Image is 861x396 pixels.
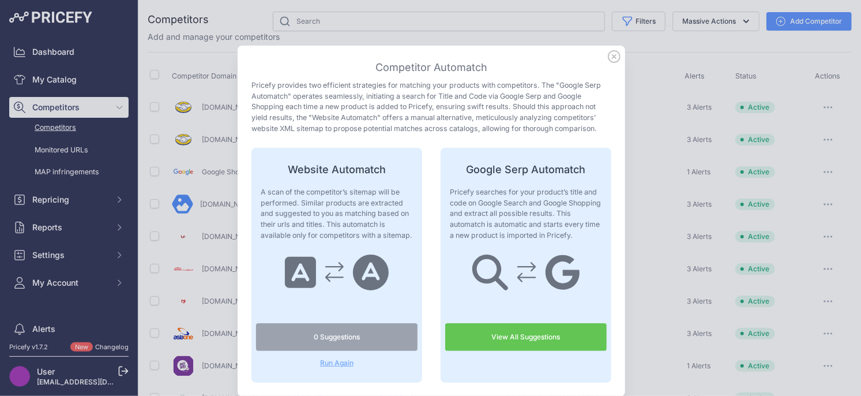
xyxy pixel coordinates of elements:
h3: Competitor Automatch [251,59,611,76]
span: Run Again [256,358,418,368]
h4: Google Serp Automatch [445,162,607,178]
h4: Website Automatch [256,162,418,178]
p: A scan of the competitor’s sitemap will be performed. Similar products are extracted and suggeste... [261,187,413,241]
p: Pricefy searches for your product’s title and code on Google Search and Google Shopping and extra... [450,187,602,241]
a: View All Suggestions [445,323,607,351]
p: Pricefy provides two efficient strategies for matching your products with competitors. The "Googl... [251,80,611,134]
